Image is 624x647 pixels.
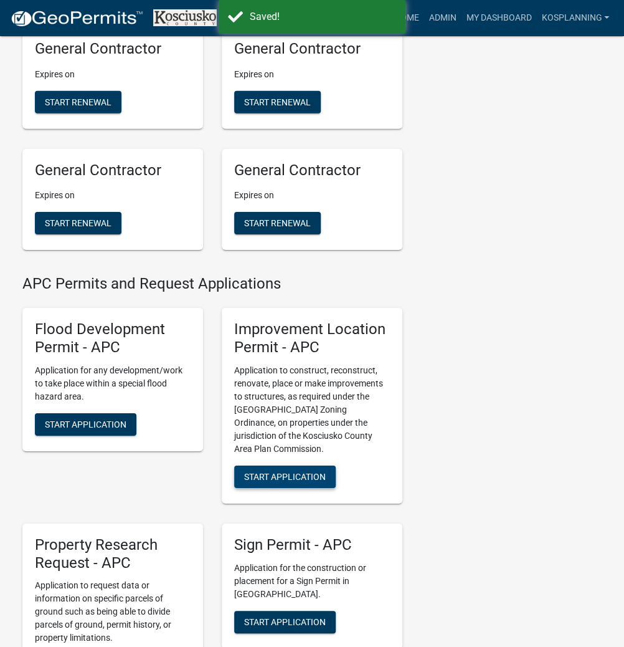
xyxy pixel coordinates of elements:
button: Start Renewal [35,91,121,113]
p: Application to construct, reconstruct, renovate, place or make improvements to structures, as req... [234,364,390,456]
button: Start Application [35,413,136,436]
button: Start Application [234,466,336,488]
span: Start Renewal [45,218,111,228]
span: Start Renewal [45,97,111,107]
p: Expires on [35,68,191,81]
span: Start Application [244,616,326,626]
p: Application to request data or information on specific parcels of ground such as being able to di... [35,579,191,645]
button: Start Application [234,611,336,633]
button: Start Renewal [35,212,121,234]
h5: General Contractor [234,161,390,180]
p: Expires on [35,189,191,202]
h5: General Contractor [35,40,191,58]
p: Application for the construction or placement for a Sign Permit in [GEOGRAPHIC_DATA]. [234,562,390,601]
div: Saved! [250,9,396,24]
p: Expires on [234,189,390,202]
a: kosplanning [536,6,614,30]
p: Expires on [234,68,390,81]
h5: Sign Permit - APC [234,536,390,554]
h5: General Contractor [234,40,390,58]
button: Start Renewal [234,91,321,113]
h5: Improvement Location Permit - APC [234,320,390,357]
a: Home [389,6,423,30]
span: Start Application [45,419,126,429]
button: Start Renewal [234,212,321,234]
span: Start Renewal [244,97,311,107]
h5: Flood Development Permit - APC [35,320,191,357]
h5: Property Research Request - APC [35,536,191,572]
span: Start Renewal [244,218,311,228]
img: Kosciusko County, Indiana [153,9,217,26]
h5: General Contractor [35,161,191,180]
span: Start Application [244,471,326,481]
p: Application for any development/work to take place within a special flood hazard area. [35,364,191,403]
h4: APC Permits and Request Applications [22,275,402,293]
a: My Dashboard [461,6,536,30]
a: Admin [423,6,461,30]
